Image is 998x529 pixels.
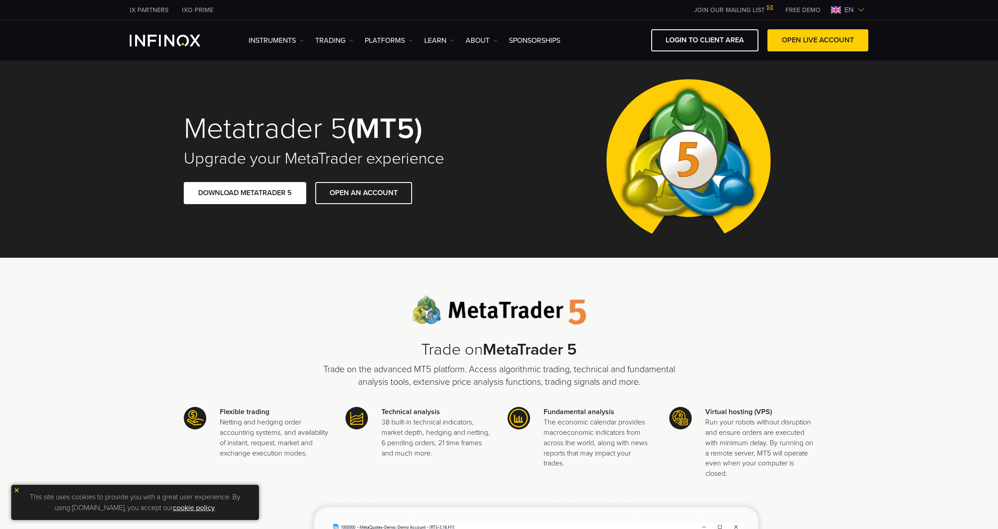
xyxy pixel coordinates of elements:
[779,5,827,15] a: INFINOX MENU
[669,407,692,429] img: Meta Trader 5 icon
[14,487,20,493] img: yellow close icon
[315,182,412,204] a: OPEN AN ACCOUNT
[319,340,679,360] h2: Trade on
[841,5,857,15] span: en
[249,35,304,46] a: Instruments
[319,363,679,388] p: Trade on the advanced MT5 platform. Access algorithmic trading, technical and fundamental analysi...
[130,35,222,46] a: INFINOX Logo
[381,407,440,416] strong: Technical analysis
[365,35,413,46] a: PLATFORMS
[412,296,586,325] img: Meta Trader 5 logo
[509,35,560,46] a: SPONSORSHIPS
[705,417,814,479] p: Run your robots without disruption and ensure orders are executed with minimum delay. By running ...
[315,35,354,46] a: TRADING
[466,35,498,46] a: ABOUT
[687,6,779,14] a: JOIN OUR MAILING LIST
[220,407,269,416] strong: Flexible trading
[544,417,653,469] p: The economic calendar provides macroeconomic indicators from across the world, along with news re...
[345,407,368,429] img: Meta Trader 5 icon
[483,340,577,359] strong: MetaTrader 5
[599,60,778,258] img: Meta Trader 5
[651,29,758,51] a: LOGIN TO CLIENT AREA
[220,417,329,459] p: Netting and hedging order accounting systems, and availability of instant, request, market and ex...
[184,114,486,144] h1: Metatrader 5
[705,407,772,416] strong: Virtual hosting (VPS)
[173,503,215,512] a: cookie policy
[184,182,306,204] a: DOWNLOAD METATRADER 5
[424,35,454,46] a: Learn
[508,407,530,429] img: Meta Trader 5 icon
[123,5,175,15] a: INFINOX
[767,29,868,51] a: OPEN LIVE ACCOUNT
[381,417,490,459] p: 38 built-in technical indicators, market depth, hedging and netting, 6 pending orders, 21 time fr...
[175,5,220,15] a: INFINOX
[16,489,254,515] p: This site uses cookies to provide you with a great user experience. By using [DOMAIN_NAME], you a...
[184,407,206,429] img: Meta Trader 5 icon
[184,149,486,169] h2: Upgrade your MetaTrader experience
[544,407,614,416] strong: Fundamental analysis
[347,111,422,146] strong: (MT5)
